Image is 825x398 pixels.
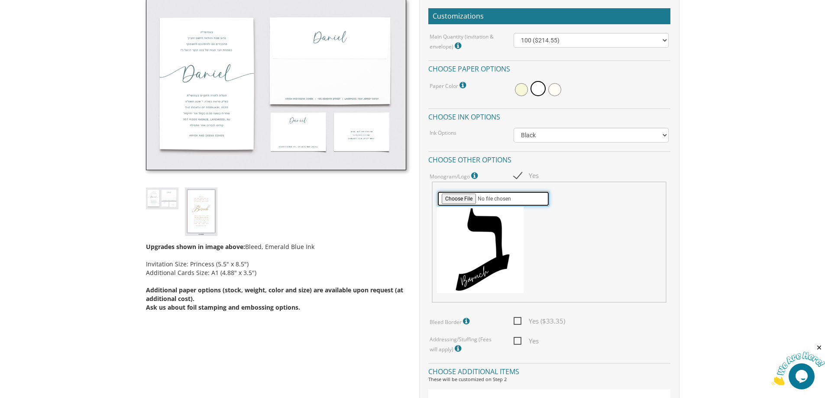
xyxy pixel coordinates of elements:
h4: Choose additional items [428,363,670,378]
h2: Customizations [428,8,670,25]
img: A7OhLuTZ7ZjkAAAAAElFTkSuQmCC [437,207,524,293]
h4: Choose other options [428,151,670,166]
img: no%20bleed%20samples-1.jpg [185,188,217,236]
label: Monogram/Logo [430,170,480,181]
img: bminv-thumb-7.jpg [146,188,178,209]
div: These will be customized on Step 2 [428,376,670,383]
span: Upgrades shown in image above: [146,243,245,251]
span: Yes [514,170,539,181]
span: Additional paper options (stock, weight, color and size) are available upon request (at additiona... [146,286,403,303]
span: Ask us about foil stamping and embossing options. [146,303,300,311]
label: Bleed Border [430,316,472,327]
span: Yes ($33.35) [514,316,565,327]
span: Yes [514,336,539,346]
label: Ink Options [430,129,456,136]
label: Paper Color [430,80,468,91]
h4: Choose paper options [428,60,670,75]
div: Bleed, Emerald Blue Ink Invitation Size: Princess (5.5" x 8.5") Additional Cards Size: A1 (4.88" ... [146,236,406,312]
label: Main Quantity (invitation & envelope) [430,33,501,52]
iframe: chat widget [771,344,825,385]
h4: Choose ink options [428,108,670,123]
label: Addressing/Stuffing (Fees will apply) [430,336,501,354]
